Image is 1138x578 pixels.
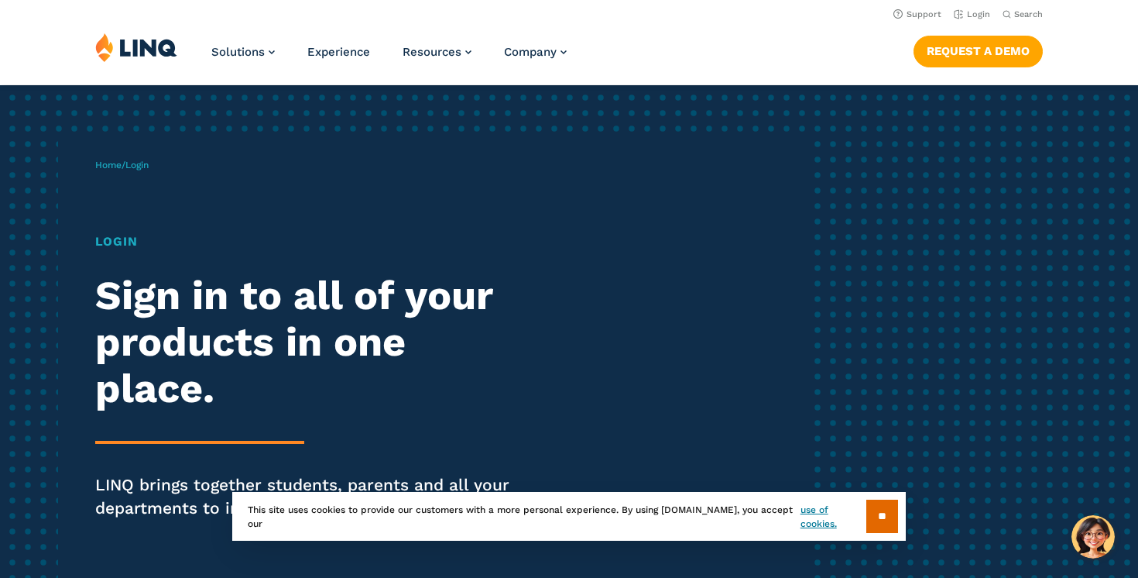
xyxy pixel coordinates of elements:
a: Resources [403,45,471,59]
nav: Primary Navigation [211,33,567,84]
img: LINQ | K‑12 Software [95,33,177,62]
a: Login [954,9,990,19]
a: Support [893,9,941,19]
a: Home [95,160,122,170]
span: / [95,160,149,170]
span: Search [1014,9,1043,19]
p: LINQ brings together students, parents and all your departments to improve efficiency and transpa... [95,473,533,520]
a: Request a Demo [913,36,1043,67]
span: Company [504,45,557,59]
h1: Login [95,232,533,251]
a: Company [504,45,567,59]
nav: Button Navigation [913,33,1043,67]
div: This site uses cookies to provide our customers with a more personal experience. By using [DOMAIN... [232,492,906,541]
h2: Sign in to all of your products in one place. [95,273,533,411]
span: Resources [403,45,461,59]
button: Hello, have a question? Let’s chat. [1071,515,1115,559]
a: Solutions [211,45,275,59]
a: use of cookies. [800,503,866,531]
a: Experience [307,45,370,59]
button: Open Search Bar [1003,9,1043,20]
span: Solutions [211,45,265,59]
span: Login [125,160,149,170]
